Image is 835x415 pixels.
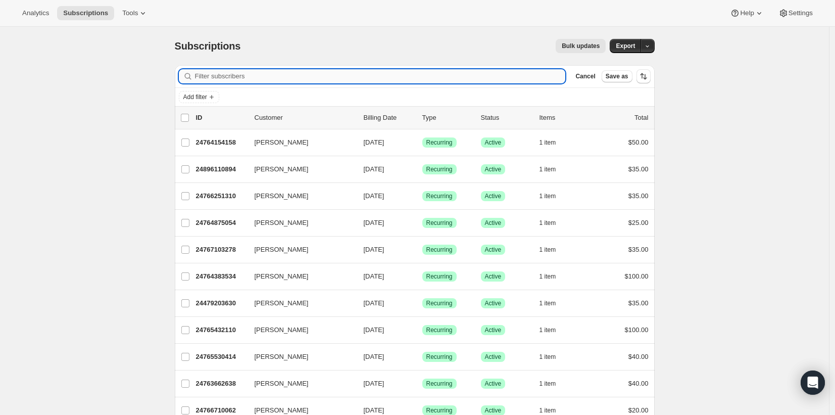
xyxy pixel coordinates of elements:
[364,192,384,200] span: [DATE]
[539,139,556,147] span: 1 item
[539,380,556,388] span: 1 item
[196,191,247,201] p: 24766251310
[485,219,502,227] span: Active
[628,219,649,226] span: $25.00
[249,295,350,311] button: [PERSON_NAME]
[426,272,453,281] span: Recurring
[122,9,138,17] span: Tools
[255,191,309,201] span: [PERSON_NAME]
[364,165,384,173] span: [DATE]
[740,9,754,17] span: Help
[364,380,384,387] span: [DATE]
[196,189,649,203] div: 24766251310[PERSON_NAME][DATE]SuccessRecurringSuccessActive1 item$35.00
[539,189,567,203] button: 1 item
[249,322,350,338] button: [PERSON_NAME]
[602,70,632,82] button: Save as
[196,271,247,282] p: 24764383534
[539,377,567,391] button: 1 item
[426,246,453,254] span: Recurring
[539,269,567,284] button: 1 item
[249,161,350,177] button: [PERSON_NAME]
[628,406,649,414] span: $20.00
[539,296,567,310] button: 1 item
[539,272,556,281] span: 1 item
[625,326,649,334] span: $100.00
[481,113,531,123] p: Status
[539,299,556,307] span: 1 item
[485,192,502,200] span: Active
[422,113,473,123] div: Type
[364,353,384,360] span: [DATE]
[426,326,453,334] span: Recurring
[610,39,641,53] button: Export
[364,246,384,253] span: [DATE]
[539,326,556,334] span: 1 item
[426,139,453,147] span: Recurring
[539,165,556,173] span: 1 item
[364,139,384,146] span: [DATE]
[249,242,350,258] button: [PERSON_NAME]
[255,352,309,362] span: [PERSON_NAME]
[485,299,502,307] span: Active
[539,350,567,364] button: 1 item
[801,371,825,395] div: Open Intercom Messenger
[57,6,114,20] button: Subscriptions
[364,299,384,307] span: [DATE]
[364,406,384,414] span: [DATE]
[539,246,556,254] span: 1 item
[183,93,207,101] span: Add filter
[628,139,649,146] span: $50.00
[485,380,502,388] span: Active
[255,218,309,228] span: [PERSON_NAME]
[606,72,628,80] span: Save as
[628,353,649,360] span: $40.00
[628,380,649,387] span: $40.00
[426,353,453,361] span: Recurring
[255,113,356,123] p: Customer
[628,299,649,307] span: $35.00
[571,70,599,82] button: Cancel
[196,298,247,308] p: 24479203630
[255,245,309,255] span: [PERSON_NAME]
[628,246,649,253] span: $35.00
[485,246,502,254] span: Active
[426,219,453,227] span: Recurring
[364,272,384,280] span: [DATE]
[426,299,453,307] span: Recurring
[636,69,651,83] button: Sort the results
[249,349,350,365] button: [PERSON_NAME]
[634,113,648,123] p: Total
[249,134,350,151] button: [PERSON_NAME]
[196,164,247,174] p: 24896110894
[196,350,649,364] div: 24765530414[PERSON_NAME][DATE]SuccessRecurringSuccessActive1 item$40.00
[539,406,556,414] span: 1 item
[196,113,649,123] div: IDCustomerBilling DateTypeStatusItemsTotal
[196,218,247,228] p: 24764875054
[426,192,453,200] span: Recurring
[556,39,606,53] button: Bulk updates
[255,379,309,389] span: [PERSON_NAME]
[628,192,649,200] span: $35.00
[616,42,635,50] span: Export
[426,165,453,173] span: Recurring
[485,406,502,414] span: Active
[196,296,649,310] div: 24479203630[PERSON_NAME][DATE]SuccessRecurringSuccessActive1 item$35.00
[539,353,556,361] span: 1 item
[364,219,384,226] span: [DATE]
[539,219,556,227] span: 1 item
[196,379,247,389] p: 24763662638
[772,6,819,20] button: Settings
[539,323,567,337] button: 1 item
[539,135,567,150] button: 1 item
[249,376,350,392] button: [PERSON_NAME]
[628,165,649,173] span: $35.00
[196,245,247,255] p: 24767103278
[175,40,241,52] span: Subscriptions
[255,164,309,174] span: [PERSON_NAME]
[249,268,350,285] button: [PERSON_NAME]
[196,137,247,148] p: 24764154158
[116,6,154,20] button: Tools
[625,272,649,280] span: $100.00
[539,243,567,257] button: 1 item
[196,377,649,391] div: 24763662638[PERSON_NAME][DATE]SuccessRecurringSuccessActive1 item$40.00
